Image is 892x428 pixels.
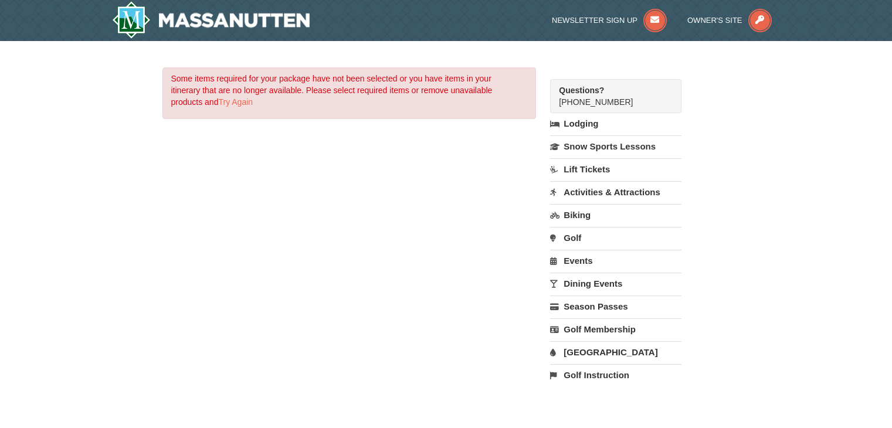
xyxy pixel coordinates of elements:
strong: Questions? [559,86,604,95]
p: Some items required for your package have not been selected or you have items in your itinerary t... [171,73,515,108]
a: Golf Membership [550,318,681,340]
a: Lift Tickets [550,158,681,180]
a: Biking [550,204,681,226]
a: Snow Sports Lessons [550,135,681,157]
a: Massanutten Resort [112,1,310,39]
a: Try Again [218,97,253,107]
span: [PHONE_NUMBER] [559,84,660,107]
span: Newsletter Sign Up [552,16,637,25]
a: Golf Instruction [550,364,681,386]
a: Season Passes [550,295,681,317]
img: Massanutten Resort Logo [112,1,310,39]
a: Newsletter Sign Up [552,16,667,25]
span: Owner's Site [687,16,742,25]
a: Lodging [550,113,681,134]
a: Dining Events [550,273,681,294]
a: Golf [550,227,681,249]
a: [GEOGRAPHIC_DATA] [550,341,681,363]
a: Events [550,250,681,271]
a: Owner's Site [687,16,772,25]
a: Activities & Attractions [550,181,681,203]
